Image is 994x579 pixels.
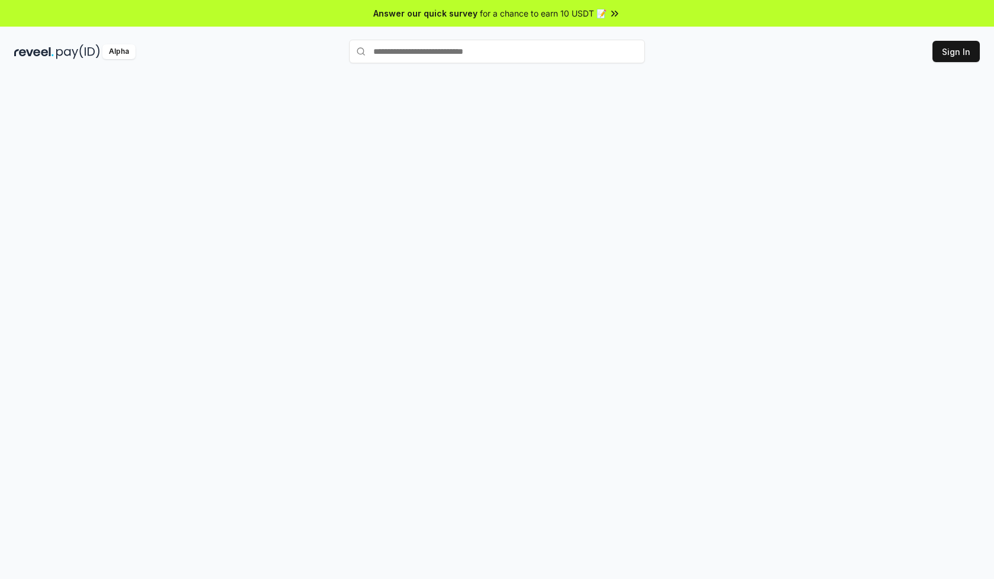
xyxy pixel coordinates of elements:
[14,44,54,59] img: reveel_dark
[932,41,980,62] button: Sign In
[56,44,100,59] img: pay_id
[102,44,135,59] div: Alpha
[480,7,606,20] span: for a chance to earn 10 USDT 📝
[373,7,477,20] span: Answer our quick survey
